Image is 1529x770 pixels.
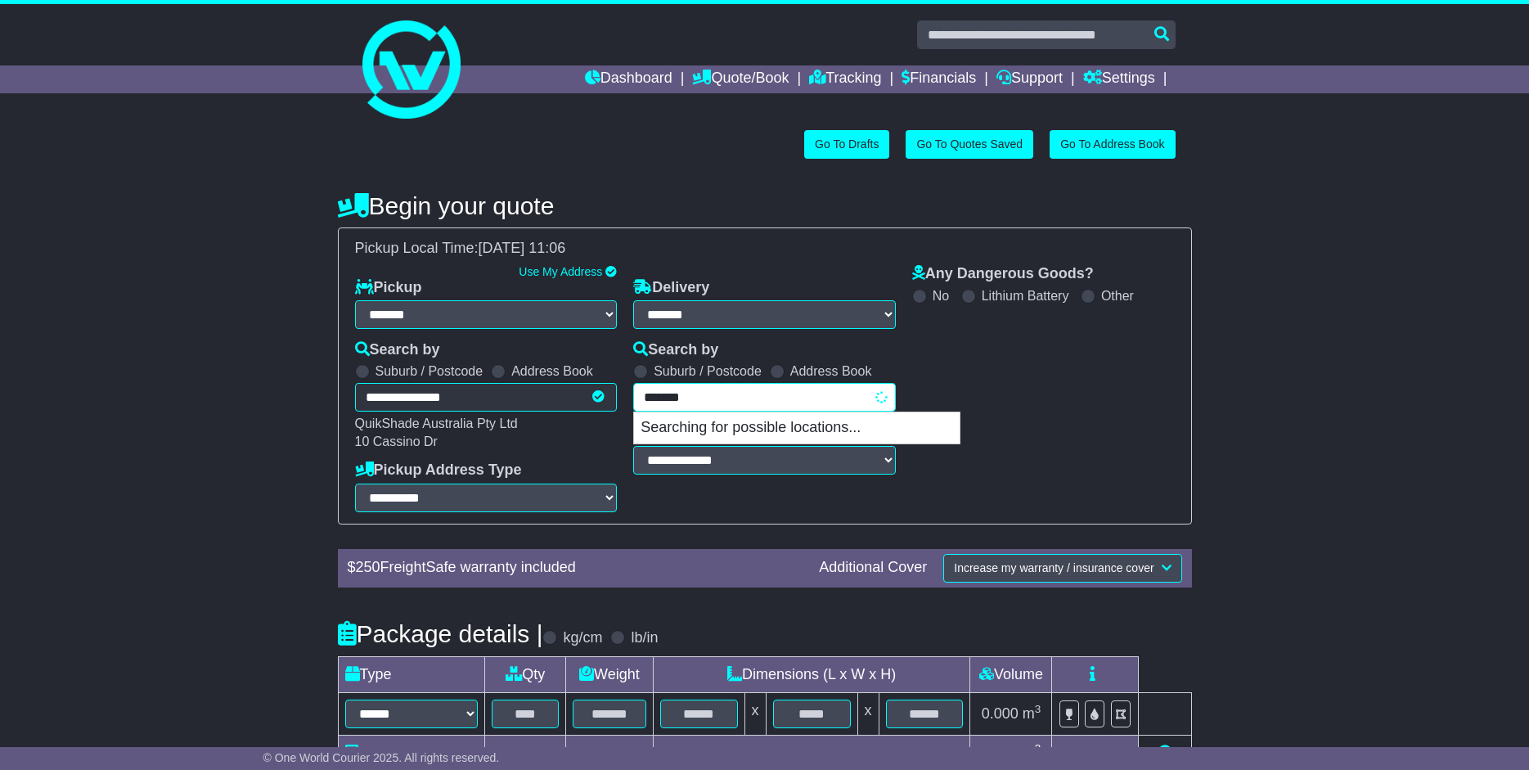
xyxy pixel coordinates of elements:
div: Pickup Local Time: [347,240,1183,258]
td: x [744,692,766,735]
td: Volume [970,656,1052,692]
span: © One World Courier 2025. All rights reserved. [263,751,500,764]
label: Pickup [355,279,422,297]
h4: Package details | [338,620,543,647]
h4: Begin your quote [338,192,1192,219]
span: m [1023,745,1041,761]
label: lb/in [631,629,658,647]
a: Settings [1083,65,1155,93]
label: Address Book [511,363,593,379]
label: Address Book [790,363,872,379]
a: Dashboard [585,65,672,93]
sup: 3 [1035,742,1041,754]
span: [DATE] 11:06 [479,240,566,256]
td: x [857,692,879,735]
label: Lithium Battery [982,288,1069,304]
label: Pickup Address Type [355,462,522,480]
label: Any Dangerous Goods? [912,265,1094,283]
label: Other [1101,288,1134,304]
td: Type [338,656,485,692]
span: 0.000 [982,705,1019,722]
span: 0 [582,745,591,761]
div: $ FreightSafe warranty included [340,559,812,577]
a: Go To Drafts [804,130,889,159]
label: Search by [633,341,718,359]
span: 10 Cassino Dr [355,435,438,448]
a: Use My Address [519,265,602,278]
span: 250 [356,559,380,575]
sup: 3 [1035,703,1041,715]
td: Qty [485,656,566,692]
a: Support [996,65,1063,93]
label: Suburb / Postcode [376,363,483,379]
span: 0.000 [982,745,1019,761]
td: Weight [566,656,654,692]
div: Additional Cover [811,559,935,577]
label: No [933,288,949,304]
a: Go To Address Book [1050,130,1175,159]
label: Search by [355,341,440,359]
label: Delivery [633,279,709,297]
a: Add new item [1158,745,1172,761]
span: m [1023,705,1041,722]
span: QuikShade Australia Pty Ltd [355,417,518,430]
a: Quote/Book [692,65,789,93]
a: Financials [902,65,976,93]
td: Dimensions (L x W x H) [653,656,970,692]
label: kg/cm [563,629,602,647]
label: Suburb / Postcode [654,363,762,379]
span: Increase my warranty / insurance cover [954,561,1153,574]
button: Increase my warranty / insurance cover [943,554,1181,583]
p: Searching for possible locations... [634,412,960,444]
a: Go To Quotes Saved [906,130,1033,159]
a: Tracking [809,65,881,93]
